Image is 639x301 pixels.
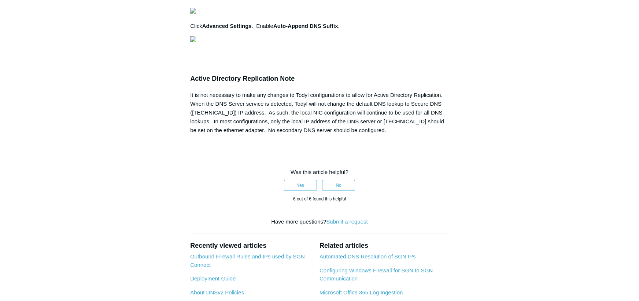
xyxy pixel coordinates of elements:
h2: Recently viewed articles [190,241,312,251]
span: 6 out of 6 found this helpful [293,196,346,202]
a: Microsoft Office 365 Log Ingestion [319,289,403,295]
div: It is not necessary to make any changes to Todyl configurations to allow for Active Directory Rep... [190,91,449,135]
strong: Auto-Append DNS Suffix [273,23,338,29]
a: Automated DNS Resolution of SGN IPs [319,253,416,260]
a: Submit a request [326,218,367,225]
h2: Related articles [319,241,449,251]
span: Was this article helpful? [291,169,348,175]
div: Have more questions? [190,218,449,226]
h3: Active Directory Replication Note [190,73,449,84]
p: Click . Enable . [190,22,449,30]
strong: Advanced Settings [202,23,252,29]
a: Outbound Firewall Rules and IPs used by SGN Connect [190,253,305,268]
button: This article was not helpful [322,180,355,191]
button: This article was helpful [284,180,317,191]
a: Configuring Windows Firewall for SGN to SGN Communication [319,267,433,282]
img: 27414169404179 [190,36,196,42]
a: Deployment Guide [190,275,236,282]
a: About DNSv2 Policies [190,289,244,295]
img: 27414207119379 [190,8,196,14]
